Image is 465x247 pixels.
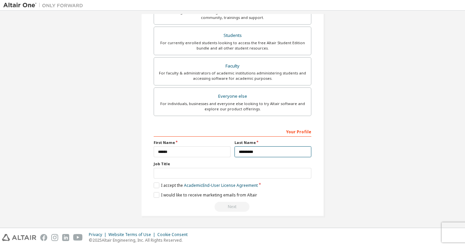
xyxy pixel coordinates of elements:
label: Job Title [154,161,311,167]
img: altair_logo.svg [2,234,36,241]
label: Last Name [234,140,311,145]
a: Academic End-User License Agreement [184,183,258,188]
div: Students [158,31,307,40]
div: For currently enrolled students looking to access the free Altair Student Edition bundle and all ... [158,40,307,51]
label: I accept the [154,183,258,188]
div: For individuals, businesses and everyone else looking to try Altair software and explore our prod... [158,101,307,112]
img: linkedin.svg [62,234,69,241]
div: For existing customers looking to access software downloads, HPC resources, community, trainings ... [158,10,307,20]
div: Cookie Consent [157,232,192,237]
div: Your Profile [154,126,311,137]
img: facebook.svg [40,234,47,241]
label: I would like to receive marketing emails from Altair [154,192,257,198]
div: For faculty & administrators of academic institutions administering students and accessing softwa... [158,70,307,81]
img: Altair One [3,2,86,9]
label: First Name [154,140,231,145]
div: Everyone else [158,92,307,101]
div: Faculty [158,62,307,71]
div: Website Terms of Use [108,232,157,237]
img: youtube.svg [73,234,83,241]
img: instagram.svg [51,234,58,241]
div: Read and acccept EULA to continue [154,202,311,212]
div: Privacy [89,232,108,237]
p: © 2025 Altair Engineering, Inc. All Rights Reserved. [89,237,192,243]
